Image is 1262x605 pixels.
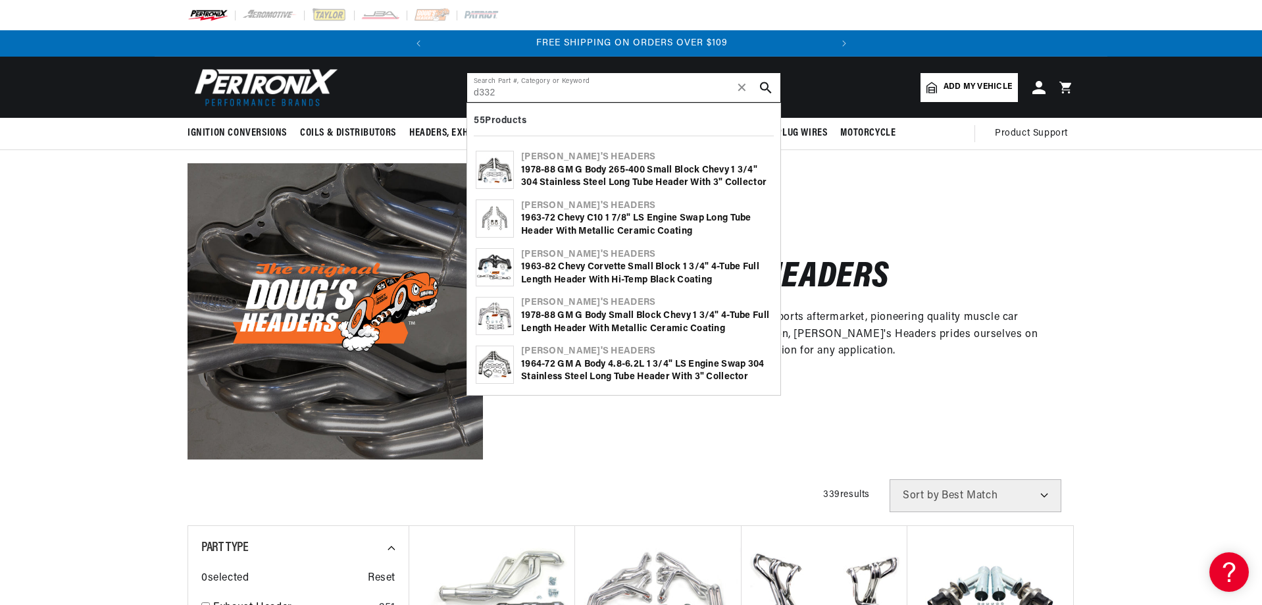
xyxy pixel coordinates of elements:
[840,126,896,140] span: Motorcycle
[521,164,772,190] div: 1978-88 GM G Body 265-400 Small Block Chevy 1 3/4" 304 Stainless Steel Long Tube Header with 3" C...
[188,65,339,110] img: Pertronix
[521,212,772,238] div: 1963-72 Chevy C10 1 7/8" LS Engine Swap Long Tube Header with Metallic Ceramic Coating
[995,126,1068,141] span: Product Support
[521,345,772,358] div: [PERSON_NAME]'s Headers
[368,570,395,587] span: Reset
[188,163,483,459] img: Doug's Headers
[432,36,832,51] div: 2 of 2
[521,199,772,213] div: [PERSON_NAME]'s Headers
[751,73,780,102] button: search button
[536,38,728,48] span: FREE SHIPPING ON ORDERS OVER $109
[521,296,772,309] div: [PERSON_NAME]'s Headers
[921,73,1018,102] a: Add my vehicle
[521,358,772,384] div: 1964-72 GM A Body 4.8-6.2L 1 3/4" LS Engine Swap 304 Stainless Steel Long Tube Header with 3" Col...
[476,204,513,233] img: 1963-72 Chevy C10 1 7/8" LS Engine Swap Long Tube Header with Metallic Ceramic Coating
[890,479,1061,512] select: Sort by
[995,118,1074,149] summary: Product Support
[834,118,902,149] summary: Motorcycle
[300,126,396,140] span: Coils & Distributors
[409,126,563,140] span: Headers, Exhausts & Components
[467,73,780,102] input: Search Part #, Category or Keyword
[201,570,249,587] span: 0 selected
[474,116,527,126] b: 55 Products
[747,126,828,140] span: Spark Plug Wires
[521,309,772,335] div: 1978-88 GM G Body Small Block Chevy 1 3/4" 4-Tube Full Length Header with Metallic Ceramic Coating
[903,490,939,501] span: Sort by
[155,30,1107,57] slideshow-component: Translation missing: en.sections.announcements.announcement_bar
[432,36,832,51] div: Announcement
[476,301,513,331] img: 1978-88 GM G Body Small Block Chevy 1 3/4" 4-Tube Full Length Header with Metallic Ceramic Coating
[521,261,772,286] div: 1963-82 Chevy Corvette Small Block 1 3/4" 4-Tube Full Length Header with Hi-Temp Black Coating
[944,81,1012,93] span: Add my vehicle
[521,248,772,261] div: [PERSON_NAME]'s Headers
[741,118,834,149] summary: Spark Plug Wires
[831,30,857,57] button: Translation missing: en.sections.announcements.next_announcement
[405,30,432,57] button: Translation missing: en.sections.announcements.previous_announcement
[188,118,293,149] summary: Ignition Conversions
[521,151,772,164] div: [PERSON_NAME]'s Headers
[476,156,513,185] img: 1978-88 GM G Body 265-400 Small Block Chevy 1 3/4" 304 Stainless Steel Long Tube Header with 3" C...
[293,118,403,149] summary: Coils & Distributors
[823,490,870,500] span: 339 results
[476,350,513,379] img: 1964-72 GM A Body 4.8-6.2L 1 3/4" LS Engine Swap 304 Stainless Steel Long Tube Header with 3" Col...
[201,541,248,554] span: Part Type
[476,249,513,286] img: 1963-82 Chevy Corvette Small Block 1 3/4" 4-Tube Full Length Header with Hi-Temp Black Coating
[403,118,570,149] summary: Headers, Exhausts & Components
[188,126,287,140] span: Ignition Conversions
